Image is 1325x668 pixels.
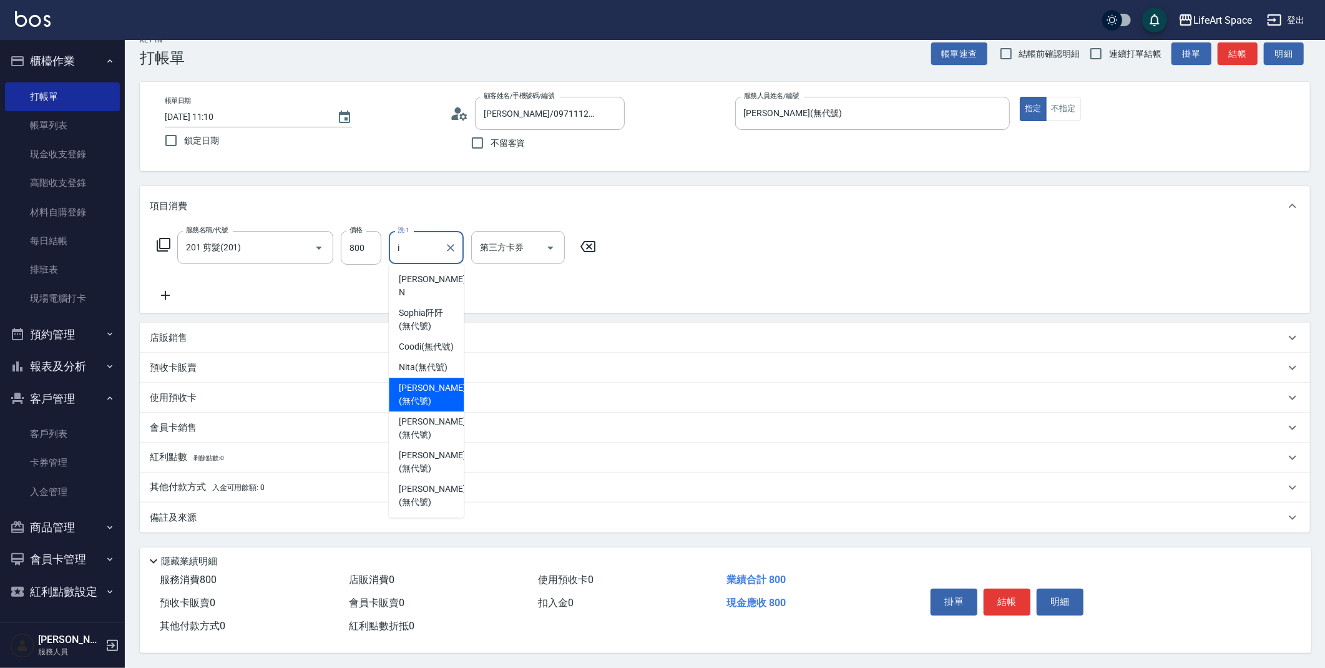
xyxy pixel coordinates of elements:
[193,454,225,461] span: 剩餘點數: 0
[1171,42,1211,66] button: 掛單
[484,91,555,101] label: 顧客姓名/手機號碼/編號
[140,473,1310,503] div: 其他付款方式入金可用餘額: 0
[160,620,225,632] span: 其他付款方式 0
[984,589,1030,615] button: 結帳
[399,273,467,299] span: [PERSON_NAME] -N
[5,350,120,383] button: 報表及分析
[399,415,465,441] span: [PERSON_NAME] (無代號)
[165,96,191,106] label: 帳單日期
[5,318,120,351] button: 預約管理
[140,413,1310,443] div: 會員卡銷售
[150,481,265,494] p: 其他付款方式
[5,576,120,608] button: 紅利點數設定
[540,238,560,258] button: Open
[5,82,120,111] a: 打帳單
[150,200,187,213] p: 項目消費
[1264,42,1304,66] button: 明細
[5,511,120,544] button: 商品管理
[5,543,120,576] button: 會員卡管理
[5,169,120,197] a: 高階收支登錄
[744,91,799,101] label: 服務人員姓名/編號
[726,597,786,609] span: 現金應收 800
[5,140,120,169] a: 現金收支登錄
[10,633,35,658] img: Person
[330,102,359,132] button: Choose date, selected date is 2025-08-12
[399,483,465,509] span: [PERSON_NAME] (無代號)
[212,483,265,492] span: 入金可用餘額: 0
[5,227,120,255] a: 每日結帳
[160,597,215,609] span: 預收卡販賣 0
[5,45,120,77] button: 櫃檯作業
[5,383,120,415] button: 客戶管理
[5,420,120,448] a: 客戶列表
[349,620,414,632] span: 紅利點數折抵 0
[1218,42,1258,66] button: 結帳
[1262,9,1310,32] button: 登出
[140,503,1310,533] div: 備註及來源
[15,11,51,27] img: Logo
[399,307,454,333] span: Sophia阡阡 (無代號)
[150,391,197,405] p: 使用預收卡
[538,597,574,609] span: 扣入金 0
[5,478,120,506] a: 入金管理
[1020,97,1047,121] button: 指定
[349,597,404,609] span: 會員卡販賣 0
[398,225,409,235] label: 洗-1
[140,353,1310,383] div: 預收卡販賣
[150,361,197,375] p: 預收卡販賣
[165,107,325,127] input: YYYY/MM/DD hh:mm
[186,225,228,235] label: 服務名稱/代號
[5,448,120,477] a: 卡券管理
[1173,7,1257,33] button: LifeArt Space
[931,589,977,615] button: 掛單
[350,225,363,235] label: 價格
[1037,589,1083,615] button: 明細
[1019,47,1080,61] span: 結帳前確認明細
[931,42,987,66] button: 帳單速查
[140,36,185,44] h2: Key In
[1109,47,1161,61] span: 連續打單結帳
[160,574,217,586] span: 服務消費 800
[1142,7,1167,32] button: save
[399,361,447,374] span: Nita (無代號)
[140,186,1310,226] div: 項目消費
[140,49,185,67] h3: 打帳單
[726,574,786,586] span: 業績合計 800
[5,255,120,284] a: 排班表
[399,340,454,353] span: Coodi (無代號)
[140,323,1310,353] div: 店販銷售
[491,137,526,150] span: 不留客資
[399,381,465,408] span: [PERSON_NAME] (無代號)
[38,634,102,646] h5: [PERSON_NAME]
[399,449,465,475] span: [PERSON_NAME] (無代號)
[5,198,120,227] a: 材料自購登錄
[1046,97,1081,121] button: 不指定
[1193,12,1252,28] div: LifeArt Space
[150,511,197,524] p: 備註及來源
[349,574,394,586] span: 店販消費 0
[184,134,219,147] span: 鎖定日期
[5,284,120,313] a: 現場電腦打卡
[150,451,224,464] p: 紅利點數
[150,421,197,435] p: 會員卡銷售
[5,111,120,140] a: 帳單列表
[309,238,329,258] button: Open
[442,239,459,257] button: Clear
[38,646,102,657] p: 服務人員
[150,332,187,345] p: 店販銷售
[140,443,1310,473] div: 紅利點數剩餘點數: 0
[161,555,217,568] p: 隱藏業績明細
[538,574,594,586] span: 使用預收卡 0
[140,383,1310,413] div: 使用預收卡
